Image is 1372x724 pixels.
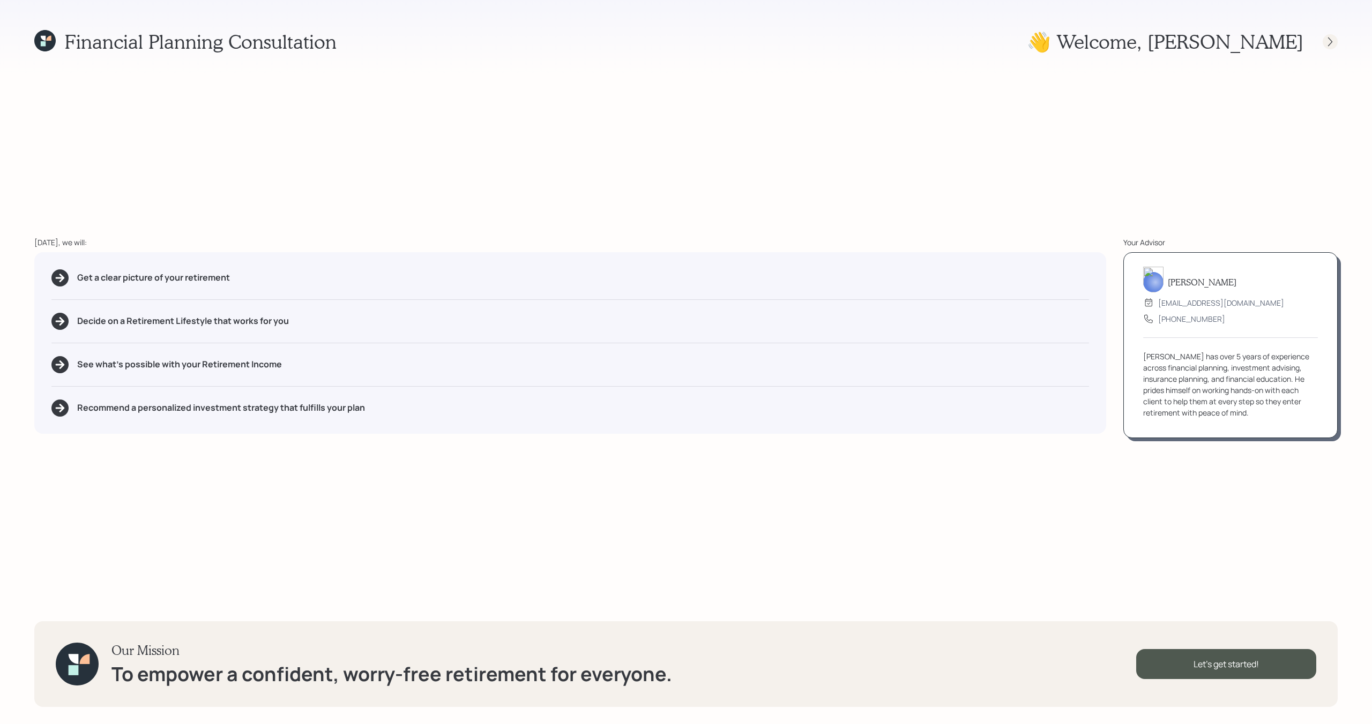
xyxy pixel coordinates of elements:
[111,643,672,658] h3: Our Mission
[77,316,289,326] h5: Decide on a Retirement Lifestyle that works for you
[1027,30,1303,53] h1: 👋 Welcome , [PERSON_NAME]
[1136,649,1316,679] div: Let's get started!
[77,359,282,369] h5: See what's possible with your Retirement Income
[77,273,230,283] h5: Get a clear picture of your retirement
[1158,313,1225,325] div: [PHONE_NUMBER]
[111,662,672,685] h1: To empower a confident, worry-free retirement for everyone.
[34,237,1106,248] div: [DATE], we will:
[1158,297,1284,308] div: [EMAIL_ADDRESS][DOMAIN_NAME]
[1123,237,1338,248] div: Your Advisor
[1168,277,1236,287] h5: [PERSON_NAME]
[77,403,365,413] h5: Recommend a personalized investment strategy that fulfills your plan
[1143,267,1164,292] img: michael-russo-headshot.png
[1143,351,1318,418] div: [PERSON_NAME] has over 5 years of experience across financial planning, investment advising, insu...
[64,30,337,53] h1: Financial Planning Consultation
